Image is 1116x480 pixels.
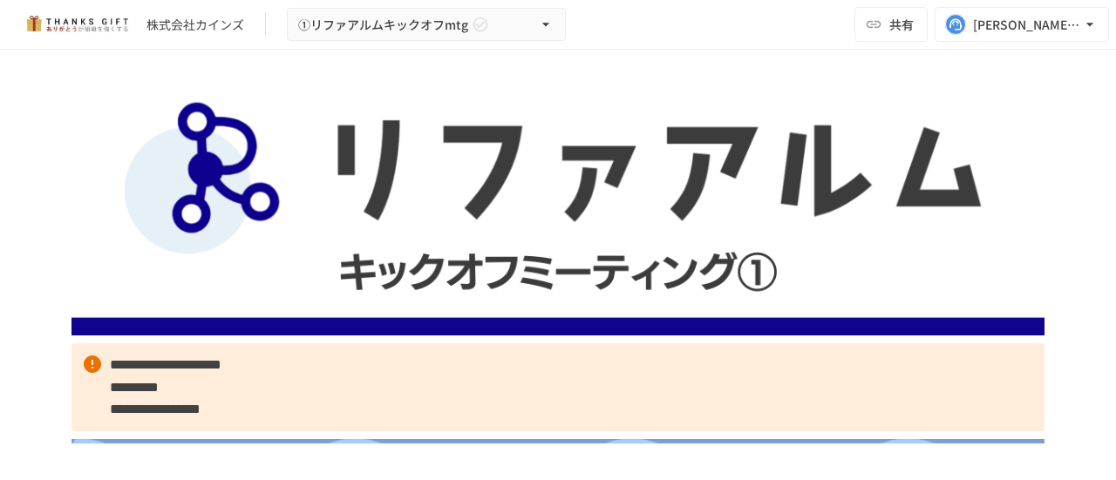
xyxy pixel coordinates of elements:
div: 株式会社カインズ [146,16,244,34]
button: 共有 [854,7,928,42]
button: [PERSON_NAME][EMAIL_ADDRESS][DOMAIN_NAME] [935,7,1109,42]
span: ①リファアルムキックオフmtg [298,14,468,36]
button: ①リファアルムキックオフmtg [287,8,566,42]
img: mMP1OxWUAhQbsRWCurg7vIHe5HqDpP7qZo7fRoNLXQh [21,10,133,38]
span: 共有 [889,15,914,34]
div: [PERSON_NAME][EMAIL_ADDRESS][DOMAIN_NAME] [973,14,1081,36]
img: BD9nPZDyTHbUp75TukNZQFL0BXtfknflqVr1VXPtfJd [71,92,1045,335]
